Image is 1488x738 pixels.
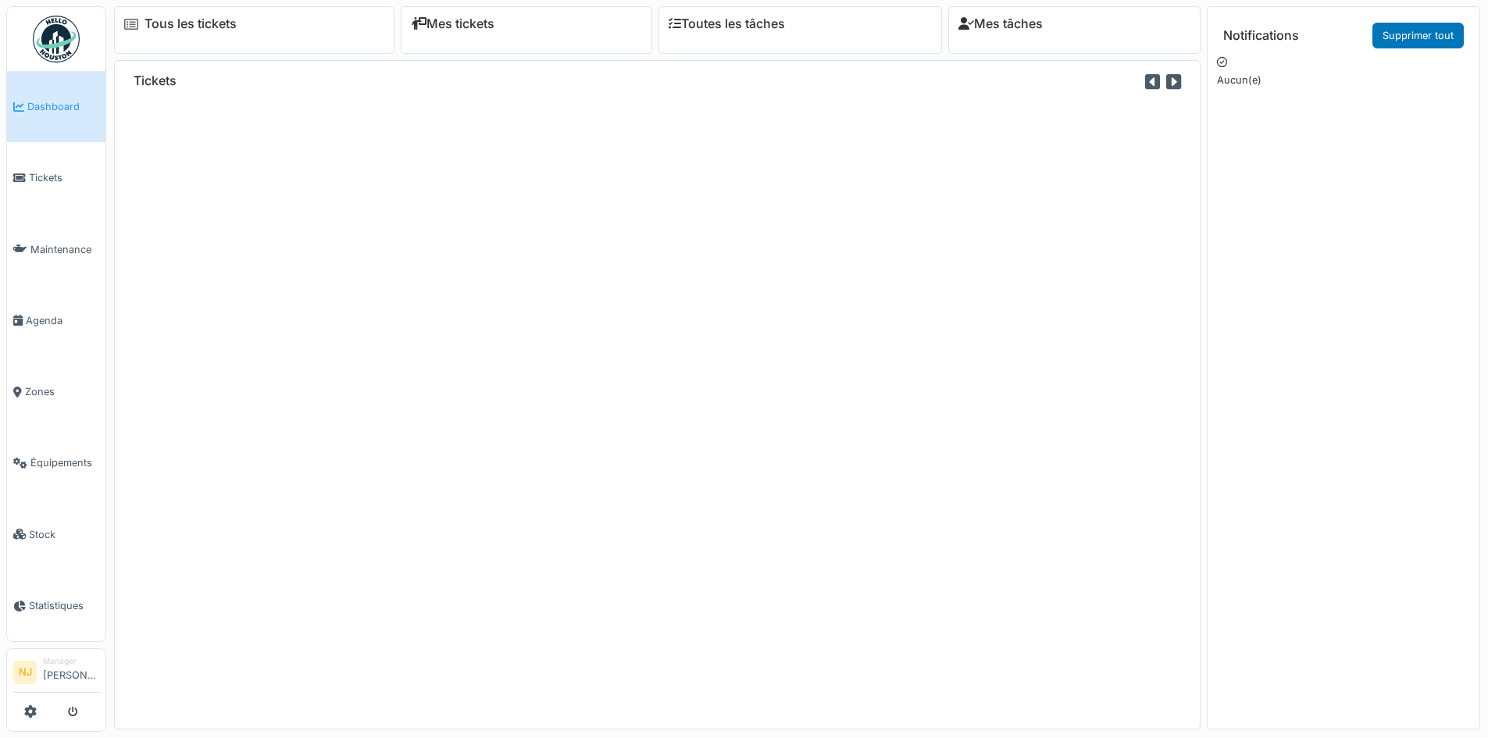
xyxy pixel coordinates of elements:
[43,655,99,667] div: Manager
[29,598,99,613] span: Statistiques
[13,655,99,693] a: NJ Manager[PERSON_NAME]
[7,214,105,285] a: Maintenance
[30,242,99,257] span: Maintenance
[7,71,105,142] a: Dashboard
[145,16,237,31] a: Tous les tickets
[29,170,99,185] span: Tickets
[26,313,99,328] span: Agenda
[7,499,105,570] a: Stock
[7,570,105,641] a: Statistiques
[1223,28,1299,43] h6: Notifications
[13,661,37,684] li: NJ
[7,356,105,427] a: Zones
[7,142,105,213] a: Tickets
[1372,23,1464,48] a: Supprimer tout
[7,427,105,498] a: Équipements
[29,527,99,542] span: Stock
[33,16,80,62] img: Badge_color-CXgf-gQk.svg
[30,455,99,470] span: Équipements
[43,655,99,689] li: [PERSON_NAME]
[7,285,105,356] a: Agenda
[27,99,99,114] span: Dashboard
[958,16,1043,31] a: Mes tâches
[669,16,785,31] a: Toutes les tâches
[1217,73,1470,87] p: Aucun(e)
[25,384,99,399] span: Zones
[411,16,494,31] a: Mes tickets
[134,73,177,88] h6: Tickets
